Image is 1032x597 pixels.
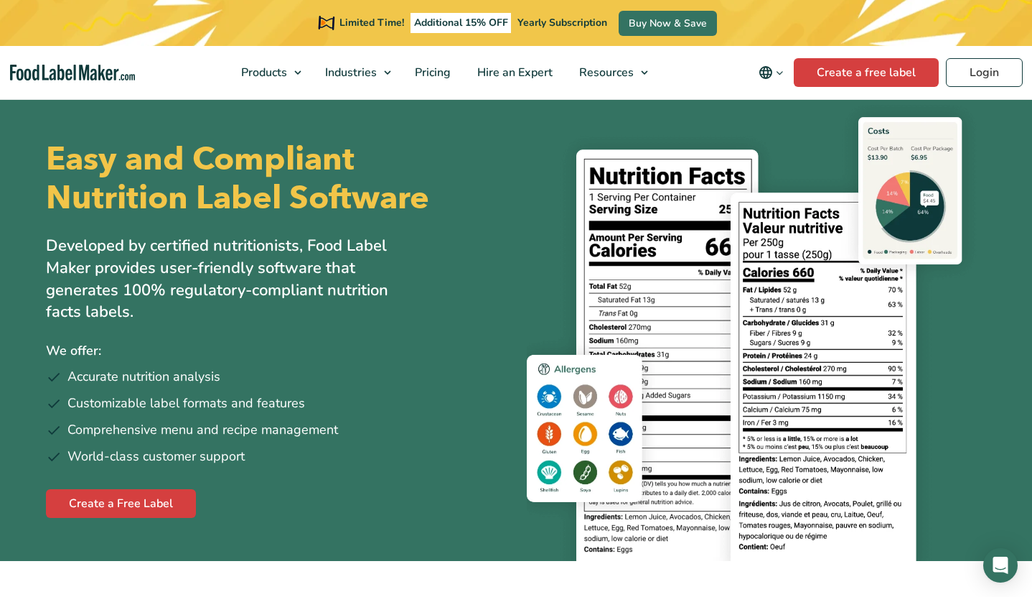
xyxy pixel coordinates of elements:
[946,58,1023,87] a: Login
[67,420,338,440] span: Comprehensive menu and recipe management
[46,140,504,218] h1: Easy and Compliant Nutrition Label Software
[473,65,554,80] span: Hire an Expert
[67,447,245,466] span: World-class customer support
[411,65,452,80] span: Pricing
[312,46,398,99] a: Industries
[10,65,135,81] a: Food Label Maker homepage
[464,46,563,99] a: Hire an Expert
[46,235,419,323] p: Developed by certified nutritionists, Food Label Maker provides user-friendly software that gener...
[411,13,512,33] span: Additional 15% OFF
[339,16,404,29] span: Limited Time!
[67,394,305,413] span: Customizable label formats and features
[67,367,220,387] span: Accurate nutrition analysis
[228,46,309,99] a: Products
[46,341,505,361] p: We offer:
[321,65,378,80] span: Industries
[749,58,794,87] button: Change language
[46,489,196,518] a: Create a Free Label
[794,58,939,87] a: Create a free label
[619,11,717,36] a: Buy Now & Save
[402,46,461,99] a: Pricing
[575,65,635,80] span: Resources
[517,16,607,29] span: Yearly Subscription
[566,46,655,99] a: Resources
[983,548,1018,583] div: Open Intercom Messenger
[237,65,289,80] span: Products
